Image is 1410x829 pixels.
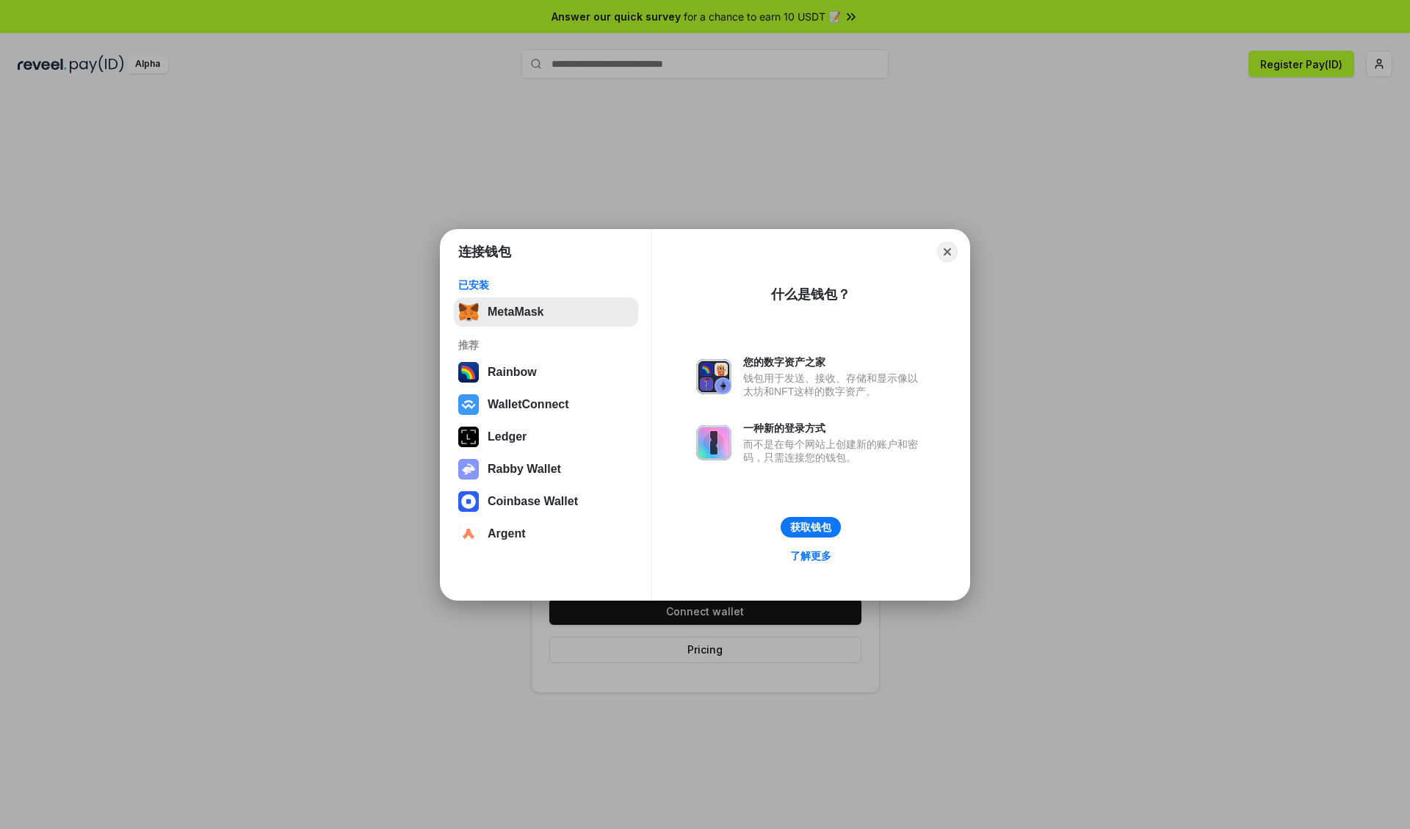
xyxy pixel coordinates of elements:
[488,463,561,476] div: Rabby Wallet
[696,359,731,394] img: svg+xml,%3Csvg%20xmlns%3D%22http%3A%2F%2Fwww.w3.org%2F2000%2Fsvg%22%20fill%3D%22none%22%20viewBox...
[458,491,479,512] img: svg+xml,%3Csvg%20width%3D%2228%22%20height%3D%2228%22%20viewBox%3D%220%200%2028%2028%22%20fill%3D...
[454,519,638,549] button: Argent
[743,438,925,464] div: 而不是在每个网站上创建新的账户和密码，只需连接您的钱包。
[458,524,479,544] img: svg+xml,%3Csvg%20width%3D%2228%22%20height%3D%2228%22%20viewBox%3D%220%200%2028%2028%22%20fill%3D...
[454,487,638,516] button: Coinbase Wallet
[488,495,578,508] div: Coinbase Wallet
[488,305,543,319] div: MetaMask
[743,355,925,369] div: 您的数字资产之家
[458,394,479,415] img: svg+xml,%3Csvg%20width%3D%2228%22%20height%3D%2228%22%20viewBox%3D%220%200%2028%2028%22%20fill%3D...
[743,421,925,435] div: 一种新的登录方式
[937,242,958,262] button: Close
[781,517,841,537] button: 获取钱包
[743,372,925,398] div: 钱包用于发送、接收、存储和显示像以太坊和NFT这样的数字资产。
[458,339,634,352] div: 推荐
[696,425,731,460] img: svg+xml,%3Csvg%20xmlns%3D%22http%3A%2F%2Fwww.w3.org%2F2000%2Fsvg%22%20fill%3D%22none%22%20viewBox...
[488,398,569,411] div: WalletConnect
[781,546,840,565] a: 了解更多
[454,455,638,484] button: Rabby Wallet
[458,427,479,447] img: svg+xml,%3Csvg%20xmlns%3D%22http%3A%2F%2Fwww.w3.org%2F2000%2Fsvg%22%20width%3D%2228%22%20height%3...
[454,297,638,327] button: MetaMask
[488,430,527,444] div: Ledger
[771,286,850,303] div: 什么是钱包？
[458,459,479,479] img: svg+xml,%3Csvg%20xmlns%3D%22http%3A%2F%2Fwww.w3.org%2F2000%2Fsvg%22%20fill%3D%22none%22%20viewBox...
[790,521,831,534] div: 获取钱包
[790,549,831,562] div: 了解更多
[488,527,526,540] div: Argent
[458,362,479,383] img: svg+xml,%3Csvg%20width%3D%22120%22%20height%3D%22120%22%20viewBox%3D%220%200%20120%20120%22%20fil...
[458,243,511,261] h1: 连接钱包
[458,278,634,292] div: 已安装
[454,390,638,419] button: WalletConnect
[454,422,638,452] button: Ledger
[454,358,638,387] button: Rainbow
[458,302,479,322] img: svg+xml,%3Csvg%20fill%3D%22none%22%20height%3D%2233%22%20viewBox%3D%220%200%2035%2033%22%20width%...
[488,366,537,379] div: Rainbow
